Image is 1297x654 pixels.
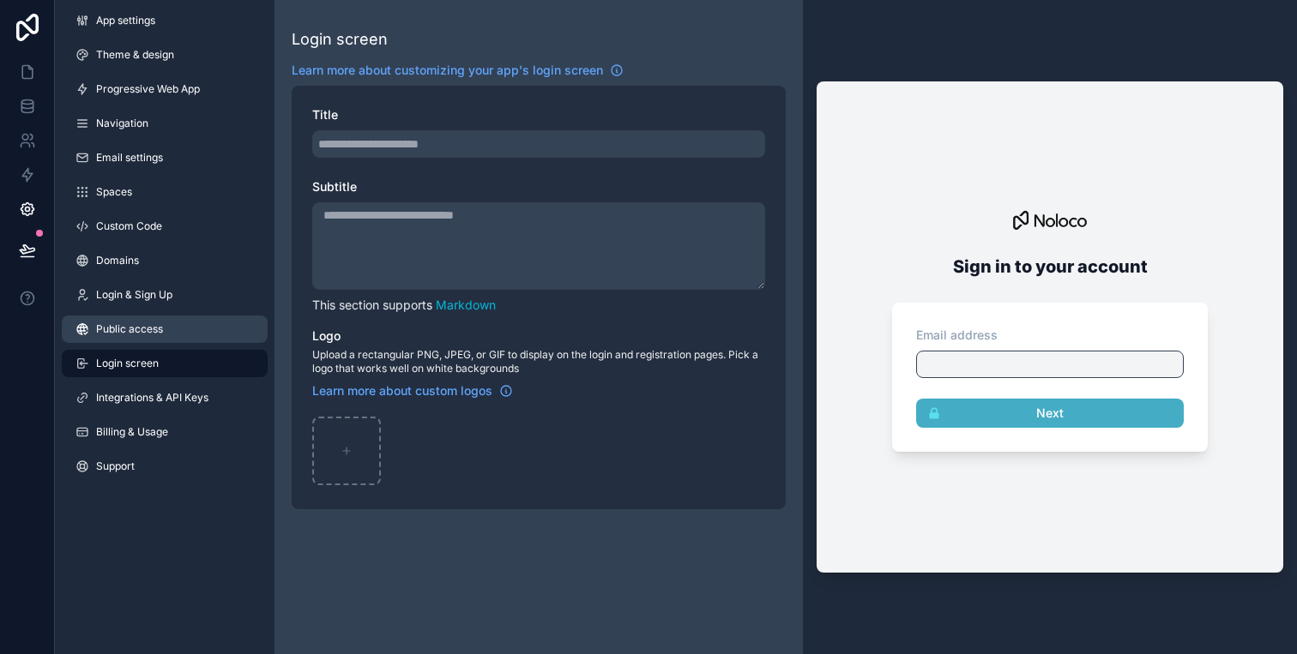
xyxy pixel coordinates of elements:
[62,315,268,343] a: Public access
[62,7,268,34] a: App settings
[292,27,388,51] div: Login screen
[62,453,268,480] a: Support
[312,297,432,312] span: This section supports
[96,82,200,96] span: Progressive Web App
[62,384,268,411] a: Integrations & API Keys
[96,185,132,199] span: Spaces
[62,418,268,446] a: Billing & Usage
[96,117,148,130] span: Navigation
[96,391,208,405] span: Integrations & API Keys
[62,213,268,240] a: Custom Code
[96,357,159,370] span: Login screen
[96,288,172,302] span: Login & Sign Up
[312,382,492,399] span: Learn more about custom logos
[1005,203,1094,237] img: logo
[62,350,268,377] a: Login screen
[312,382,513,399] a: Learn more about custom logos
[312,107,338,122] span: Title
[96,48,174,62] span: Theme & design
[312,348,765,375] span: Upload a rectangular PNG, JPEG, or GIF to display on the login and registration pages. Pick a log...
[62,144,268,171] a: Email settings
[96,254,139,267] span: Domains
[96,322,163,336] span: Public access
[96,151,163,165] span: Email settings
[62,178,268,206] a: Spaces
[292,62,624,79] a: Learn more about customizing your app's login screen
[916,399,1184,428] button: Next
[916,327,998,344] label: Email address
[885,251,1215,282] h2: Sign in to your account
[312,328,341,343] span: Logo
[62,75,268,103] a: Progressive Web App
[96,14,155,27] span: App settings
[312,179,357,194] span: Subtitle
[62,247,268,274] a: Domains
[62,281,268,309] a: Login & Sign Up
[292,62,603,79] span: Learn more about customizing your app's login screen
[96,219,162,233] span: Custom Code
[96,425,168,439] span: Billing & Usage
[62,110,268,137] a: Navigation
[62,41,268,69] a: Theme & design
[96,459,135,473] span: Support
[436,297,496,312] a: Markdown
